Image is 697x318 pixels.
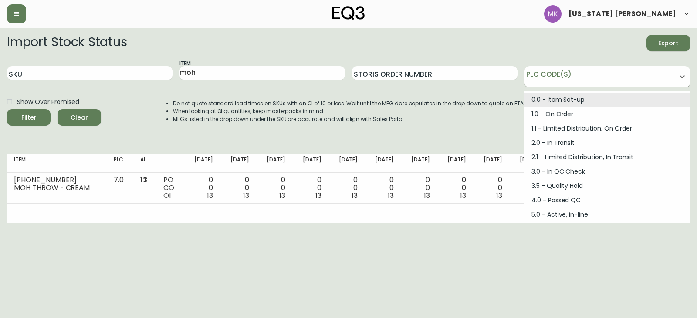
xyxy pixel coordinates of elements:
div: 0 0 [335,176,358,200]
span: 13 [388,191,394,201]
h2: Import Stock Status [7,35,127,51]
div: 2.1 - Limited Distribution, In Transit [524,150,690,164]
span: 13 [352,191,358,201]
div: 1.1 - Limited Distribution, On Order [524,121,690,136]
span: 13 [496,191,502,201]
div: 3.5 - Quality Hold [524,179,690,193]
th: PLC [107,154,133,173]
span: 13 [279,191,285,201]
th: AI [133,154,156,173]
div: [PHONE_NUMBER] [14,176,100,184]
th: [DATE] [220,154,256,173]
th: Item [7,154,107,173]
div: 2.0 - In Transit [524,136,690,150]
div: 0 0 [263,176,285,200]
span: 13 [207,191,213,201]
li: Do not quote standard lead times on SKUs with an OI of 10 or less. Wait until the MFG date popula... [173,100,525,107]
th: [DATE] [292,154,328,173]
th: [DATE] [509,154,545,173]
div: 0 0 [408,176,430,200]
div: 0.0 - Item Set-up [524,93,690,107]
div: 0 0 [191,176,213,200]
span: Export [653,38,683,49]
div: 0 0 [227,176,249,200]
div: 0 0 [480,176,502,200]
th: [DATE] [365,154,401,173]
div: 4.0 - Passed QC [524,193,690,208]
th: [DATE] [473,154,509,173]
div: PO CO [163,176,177,200]
span: 13 [315,191,321,201]
span: OI [163,191,171,201]
span: Show Over Promised [17,97,79,107]
div: 1.0 - On Order [524,107,690,121]
th: [DATE] [256,154,292,173]
li: MFGs listed in the drop down under the SKU are accurate and will align with Sales Portal. [173,115,525,123]
span: 13 [243,191,249,201]
th: [DATE] [184,154,220,173]
div: Filter [21,112,37,123]
div: 0 0 [516,176,538,200]
button: Clear [58,109,101,126]
div: MOH THROW - CREAM [14,184,100,192]
button: Filter [7,109,51,126]
th: [DATE] [437,154,473,173]
th: [DATE] [328,154,365,173]
div: 5.0 - Active, in-line [524,208,690,222]
div: 0 0 [444,176,466,200]
span: 13 [424,191,430,201]
button: Export [646,35,690,51]
span: 13 [460,191,466,201]
li: When looking at OI quantities, keep masterpacks in mind. [173,107,525,115]
th: [DATE] [401,154,437,173]
div: 0 0 [299,176,321,200]
div: 0 0 [372,176,394,200]
div: 3.0 - In QC Check [524,164,690,179]
span: 13 [140,175,147,185]
span: [US_STATE] [PERSON_NAME] [568,10,676,17]
span: Clear [64,112,94,123]
img: ea5e0531d3ed94391639a5d1768dbd68 [544,5,562,23]
img: logo [332,6,365,20]
td: 7.0 [107,173,133,204]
